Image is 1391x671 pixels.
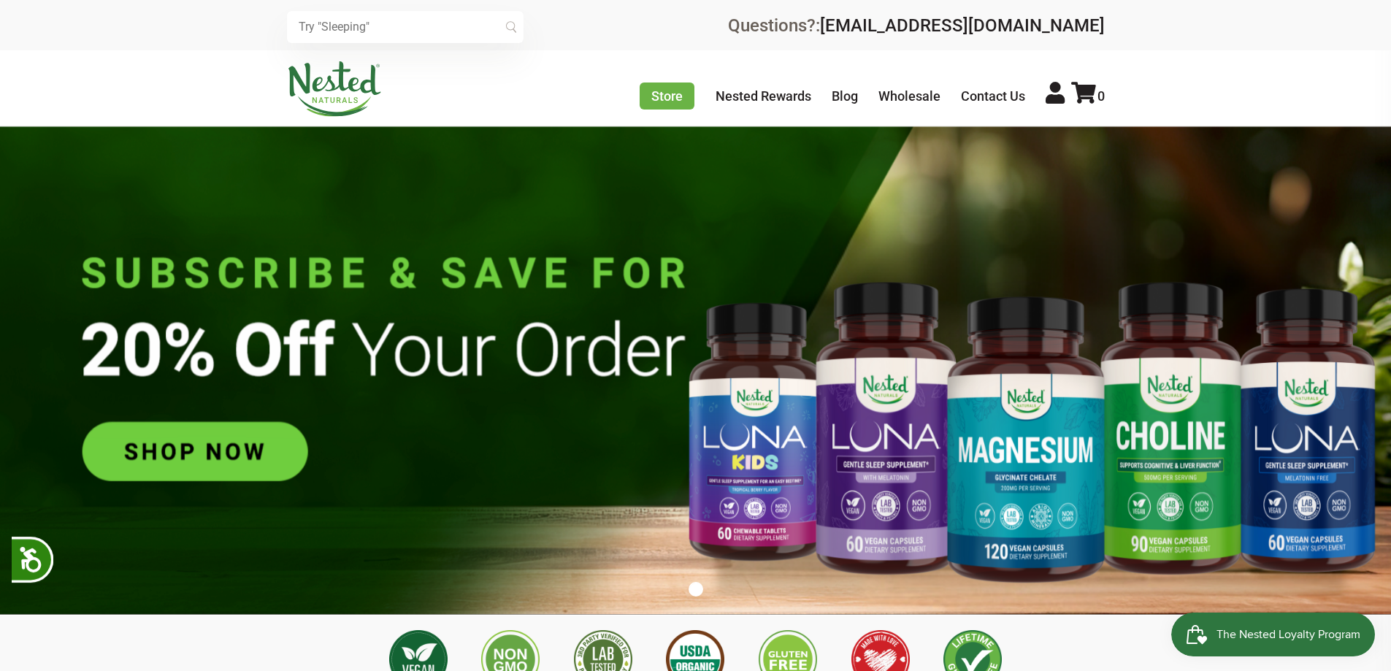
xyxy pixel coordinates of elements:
[1097,88,1105,104] span: 0
[961,88,1025,104] a: Contact Us
[878,88,940,104] a: Wholesale
[640,83,694,110] a: Store
[716,88,811,104] a: Nested Rewards
[1171,613,1376,656] iframe: Button to open loyalty program pop-up
[287,11,524,43] input: Try "Sleeping"
[820,15,1105,36] a: [EMAIL_ADDRESS][DOMAIN_NAME]
[832,88,858,104] a: Blog
[1071,88,1105,104] a: 0
[689,582,703,597] button: 1 of 1
[728,17,1105,34] div: Questions?:
[287,61,382,117] img: Nested Naturals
